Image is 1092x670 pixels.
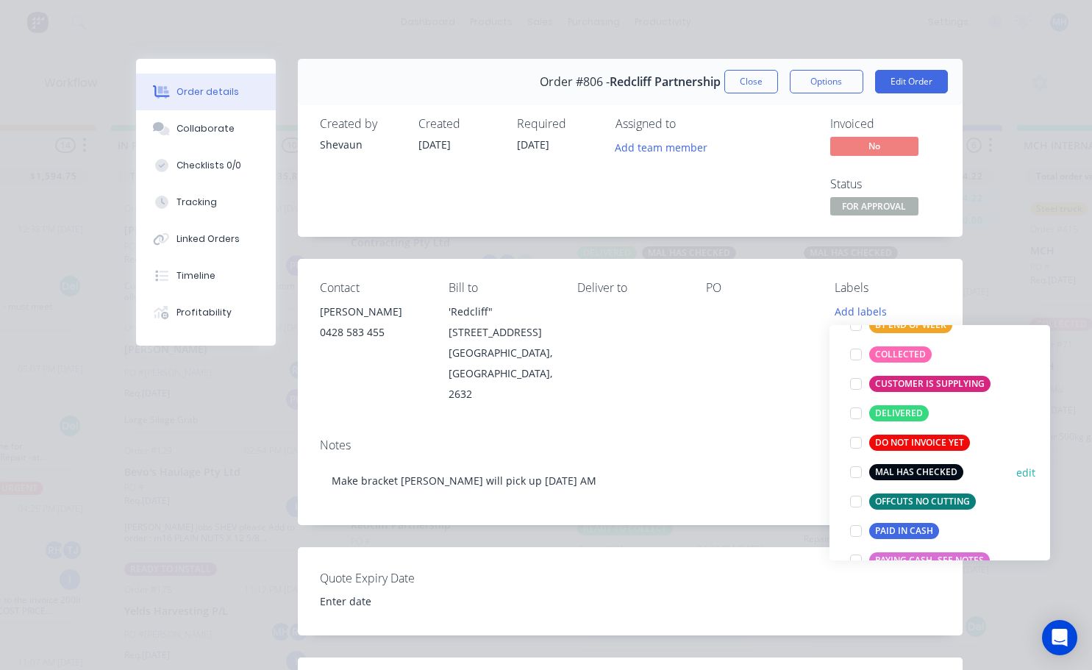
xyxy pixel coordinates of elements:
span: FOR APPROVAL [830,197,918,215]
div: CUSTOMER IS SUPPLYING [869,376,991,392]
input: Enter date [310,591,493,613]
div: BY END OF WEEK [869,317,952,333]
div: PAYING CASH -SEE NOTES [869,552,990,569]
div: [PERSON_NAME] [320,302,425,322]
button: Options [790,70,863,93]
button: Collaborate [136,110,276,147]
label: Quote Expiry Date [320,569,504,587]
div: PO [706,281,811,295]
div: COLLECTED [869,346,932,363]
button: edit [1016,465,1035,480]
div: Invoiced [830,117,941,131]
button: Timeline [136,257,276,294]
div: Order details [176,85,239,99]
div: PAID IN CASH [869,523,939,539]
button: DELIVERED [844,403,935,424]
div: MAL HAS CHECKED [869,464,963,480]
span: [DATE] [517,138,549,152]
div: Checklists 0/0 [176,159,241,172]
button: Add team member [615,137,715,157]
div: 'Redcliff" [STREET_ADDRESS][GEOGRAPHIC_DATA], [GEOGRAPHIC_DATA], 2632 [449,302,554,405]
button: Add labels [827,302,894,321]
button: PAID IN CASH [844,521,945,541]
button: CUSTOMER IS SUPPLYING [844,374,996,394]
div: Linked Orders [176,232,240,246]
button: Profitability [136,294,276,331]
div: Labels [835,281,940,295]
button: Order details [136,74,276,110]
div: 0428 583 455 [320,322,425,343]
button: Tracking [136,184,276,221]
div: Collaborate [176,122,235,135]
div: Shevaun [320,137,401,152]
div: Timeline [176,269,215,282]
span: [DATE] [418,138,451,152]
div: Status [830,177,941,191]
button: PAYING CASH -SEE NOTES [844,550,996,571]
div: Bill to [449,281,554,295]
div: Deliver to [577,281,682,295]
span: No [830,137,918,155]
div: Required [517,117,598,131]
button: Edit Order [875,70,948,93]
div: Tracking [176,196,217,209]
div: [GEOGRAPHIC_DATA], [GEOGRAPHIC_DATA], 2632 [449,343,554,405]
div: Profitability [176,306,232,319]
div: Notes [320,438,941,452]
div: Assigned to [615,117,763,131]
div: [PERSON_NAME]0428 583 455 [320,302,425,349]
div: Make bracket [PERSON_NAME] will pick up [DATE] AM [320,458,941,503]
div: Created by [320,117,401,131]
button: Linked Orders [136,221,276,257]
button: MAL HAS CHECKED [844,462,969,482]
div: 'Redcliff" [STREET_ADDRESS] [449,302,554,343]
div: Open Intercom Messenger [1042,620,1077,655]
div: Created [418,117,499,131]
button: OFFCUTS NO CUTTING [844,491,982,512]
button: DO NOT INVOICE YET [844,432,976,453]
span: Order #806 - [540,75,610,89]
button: FOR APPROVAL [830,197,918,219]
div: DELIVERED [869,405,929,421]
span: Redcliff Partnership [610,75,721,89]
div: DO NOT INVOICE YET [869,435,970,451]
div: Contact [320,281,425,295]
button: COLLECTED [844,344,938,365]
div: OFFCUTS NO CUTTING [869,493,976,510]
button: BY END OF WEEK [844,315,958,335]
button: Checklists 0/0 [136,147,276,184]
button: Close [724,70,778,93]
button: Add team member [607,137,715,157]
